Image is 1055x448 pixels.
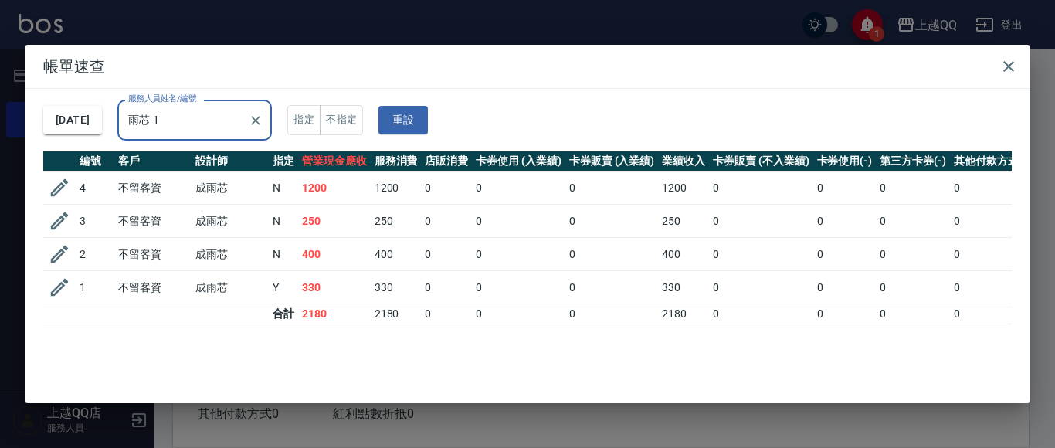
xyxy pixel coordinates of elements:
th: 其他付款方式(-) [950,151,1035,171]
td: 0 [565,238,659,271]
td: 0 [709,205,812,238]
td: 0 [813,271,877,304]
td: 400 [298,238,371,271]
td: 1200 [298,171,371,205]
td: 1 [76,271,114,304]
th: 卡券使用 (入業績) [472,151,565,171]
td: 0 [876,171,950,205]
td: 0 [813,238,877,271]
td: 不留客資 [114,171,192,205]
th: 服務消費 [371,151,422,171]
th: 編號 [76,151,114,171]
td: 成雨芯 [192,271,269,304]
th: 店販消費 [421,151,472,171]
th: 卡券使用(-) [813,151,877,171]
td: N [269,205,298,238]
td: 0 [421,238,472,271]
td: 0 [421,304,472,324]
td: 1200 [658,171,709,205]
td: 0 [950,271,1035,304]
td: 330 [371,271,422,304]
button: 不指定 [320,105,363,135]
th: 業績收入 [658,151,709,171]
td: 330 [658,271,709,304]
td: 330 [298,271,371,304]
td: 0 [472,171,565,205]
td: 0 [565,171,659,205]
td: 0 [950,238,1035,271]
th: 卡券販賣 (入業績) [565,151,659,171]
td: 0 [876,205,950,238]
td: 0 [950,171,1035,205]
td: 0 [709,271,812,304]
button: 指定 [287,105,321,135]
td: 3 [76,205,114,238]
td: 0 [950,205,1035,238]
td: 2 [76,238,114,271]
td: 1200 [371,171,422,205]
td: 0 [876,304,950,324]
th: 第三方卡券(-) [876,151,950,171]
td: 不留客資 [114,238,192,271]
td: 250 [298,205,371,238]
button: [DATE] [43,106,102,134]
td: 250 [658,205,709,238]
td: Y [269,271,298,304]
td: N [269,171,298,205]
td: 400 [658,238,709,271]
td: 不留客資 [114,271,192,304]
button: Clear [245,110,266,131]
td: 4 [76,171,114,205]
button: 重設 [378,106,428,134]
td: 0 [876,238,950,271]
td: 250 [371,205,422,238]
td: 0 [813,205,877,238]
td: N [269,238,298,271]
td: 0 [565,205,659,238]
td: 0 [709,304,812,324]
td: 成雨芯 [192,238,269,271]
th: 營業現金應收 [298,151,371,171]
td: 成雨芯 [192,205,269,238]
td: 400 [371,238,422,271]
td: 0 [565,304,659,324]
td: 0 [472,205,565,238]
td: 0 [565,271,659,304]
th: 指定 [269,151,298,171]
td: 2180 [371,304,422,324]
th: 設計師 [192,151,269,171]
td: 0 [421,171,472,205]
td: 0 [472,271,565,304]
td: 0 [709,171,812,205]
td: 0 [813,171,877,205]
td: 成雨芯 [192,171,269,205]
td: 0 [876,271,950,304]
td: 2180 [658,304,709,324]
td: 合計 [269,304,298,324]
td: 0 [709,238,812,271]
th: 卡券販賣 (不入業績) [709,151,812,171]
td: 0 [421,205,472,238]
td: 0 [813,304,877,324]
th: 客戶 [114,151,192,171]
td: 2180 [298,304,371,324]
label: 服務人員姓名/編號 [128,93,196,104]
td: 0 [421,271,472,304]
td: 不留客資 [114,205,192,238]
h2: 帳單速查 [25,45,1030,88]
td: 0 [472,238,565,271]
td: 0 [950,304,1035,324]
td: 0 [472,304,565,324]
